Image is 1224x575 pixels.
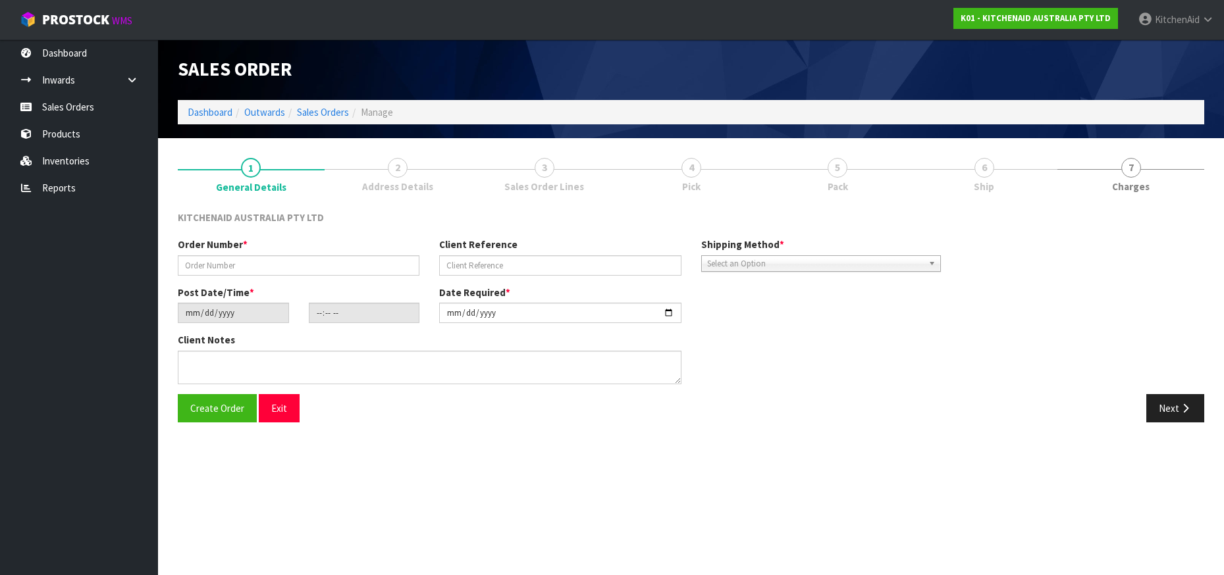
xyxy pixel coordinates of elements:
[241,158,261,178] span: 1
[701,238,784,251] label: Shipping Method
[439,255,681,276] input: Client Reference
[112,14,132,27] small: WMS
[42,11,109,28] span: ProStock
[178,286,254,299] label: Post Date/Time
[1146,394,1204,422] button: Next
[535,158,554,178] span: 3
[681,158,701,178] span: 4
[504,180,584,193] span: Sales Order Lines
[974,158,994,178] span: 6
[362,180,433,193] span: Address Details
[1155,13,1200,26] span: KitchenAid
[828,158,847,178] span: 5
[961,12,1111,24] strong: K01 - KITCHENAID AUSTRALIA PTY LTD
[1121,158,1141,178] span: 7
[178,238,248,251] label: Order Number
[707,256,923,272] span: Select an Option
[682,180,701,193] span: Pick
[190,402,244,414] span: Create Order
[178,201,1204,432] span: General Details
[974,180,994,193] span: Ship
[178,255,419,276] input: Order Number
[216,180,286,194] span: General Details
[178,333,235,347] label: Client Notes
[439,238,518,251] label: Client Reference
[178,211,324,224] span: KITCHENAID AUSTRALIA PTY LTD
[828,180,848,193] span: Pack
[178,57,292,81] span: Sales Order
[361,106,393,118] span: Manage
[1112,180,1150,193] span: Charges
[259,394,300,422] button: Exit
[178,394,257,422] button: Create Order
[244,106,285,118] a: Outwards
[20,11,36,28] img: cube-alt.png
[439,286,510,299] label: Date Required
[188,106,232,118] a: Dashboard
[388,158,408,178] span: 2
[297,106,349,118] a: Sales Orders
